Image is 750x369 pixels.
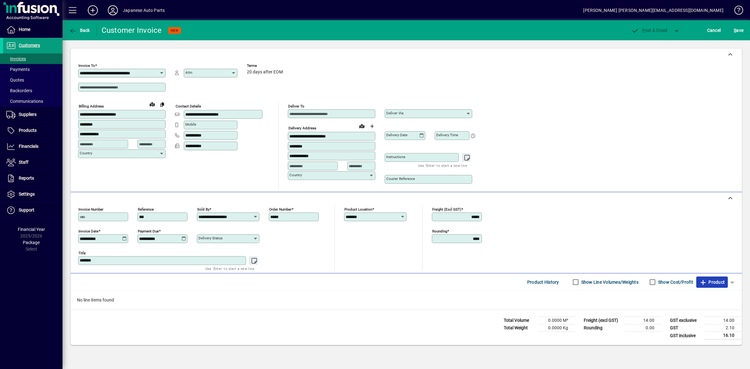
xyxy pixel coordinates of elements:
[197,207,209,212] mat-label: Sold by
[3,202,62,218] a: Support
[62,25,97,36] app-page-header-button: Back
[357,121,367,131] a: View on map
[78,229,98,233] mat-label: Invoice date
[624,324,662,332] td: 0.00
[3,139,62,154] a: Financials
[734,28,736,33] span: S
[581,324,624,332] td: Rounding
[3,187,62,202] a: Settings
[69,28,90,33] span: Back
[171,28,178,32] span: NEW
[624,317,662,324] td: 14.00
[3,96,62,107] a: Communications
[730,1,742,22] a: Knowledge Base
[667,332,704,340] td: GST inclusive
[631,28,667,33] span: ost & Email
[138,207,154,212] mat-label: Reference
[706,25,722,36] button: Cancel
[501,324,538,332] td: Total Weight
[386,133,407,137] mat-label: Delivery date
[580,279,638,285] label: Show Line Volumes/Weights
[3,123,62,138] a: Products
[3,155,62,170] a: Staff
[18,227,45,232] span: Financial Year
[102,25,162,35] div: Customer Invoice
[19,207,34,212] span: Support
[19,144,38,149] span: Financials
[6,56,26,61] span: Invoices
[147,99,157,109] a: View on map
[386,155,405,159] mat-label: Instructions
[642,28,645,33] span: P
[386,177,415,181] mat-label: Courier Reference
[289,173,302,177] mat-label: Country
[6,88,32,93] span: Backorders
[185,70,192,75] mat-label: Attn
[71,291,742,310] div: No line items found
[247,64,284,68] span: Terms
[432,229,447,233] mat-label: Rounding
[138,229,159,233] mat-label: Payment due
[80,151,92,155] mat-label: Country
[6,77,24,82] span: Quotes
[527,277,559,287] span: Product History
[3,64,62,75] a: Payments
[583,5,723,15] div: [PERSON_NAME] [PERSON_NAME][EMAIL_ADDRESS][DOMAIN_NAME]
[699,277,725,287] span: Product
[6,99,43,104] span: Communications
[198,236,222,240] mat-label: Delivery status
[732,25,745,36] button: Save
[344,207,372,212] mat-label: Product location
[667,324,704,332] td: GST
[23,240,40,245] span: Package
[3,22,62,37] a: Home
[19,176,34,181] span: Reports
[103,5,123,16] button: Profile
[538,317,576,324] td: 0.0000 M³
[269,207,292,212] mat-label: Order number
[538,324,576,332] td: 0.0000 Kg
[418,162,467,169] mat-hint: Use 'Enter' to start a new line
[704,324,742,332] td: 2.10
[436,133,458,137] mat-label: Delivery time
[734,25,743,35] span: ave
[581,317,624,324] td: Freight (excl GST)
[83,5,103,16] button: Add
[367,121,377,131] button: Choose address
[432,207,461,212] mat-label: Freight (excl GST)
[247,70,283,75] span: 20 days after EOM
[525,277,562,288] button: Product History
[707,25,721,35] span: Cancel
[3,85,62,96] a: Backorders
[657,279,693,285] label: Show Cost/Profit
[704,332,742,340] td: 16.10
[185,122,196,127] mat-label: Mobile
[205,265,254,272] mat-hint: Use 'Enter' to start a new line
[19,160,28,165] span: Staff
[696,277,728,288] button: Product
[6,67,30,72] span: Payments
[704,317,742,324] td: 14.00
[3,53,62,64] a: Invoices
[3,171,62,186] a: Reports
[67,25,92,36] button: Back
[3,107,62,122] a: Suppliers
[78,207,103,212] mat-label: Invoice number
[19,192,35,197] span: Settings
[19,43,40,48] span: Customers
[78,63,95,68] mat-label: Invoice To
[628,25,671,36] button: Post & Email
[19,27,30,32] span: Home
[157,99,167,109] button: Copy to Delivery address
[501,317,538,324] td: Total Volume
[386,111,403,115] mat-label: Deliver via
[78,251,86,255] mat-label: Title
[667,317,704,324] td: GST exclusive
[19,128,37,133] span: Products
[288,104,304,108] mat-label: Deliver To
[123,5,165,15] div: Japanese Auto Parts
[3,75,62,85] a: Quotes
[19,112,37,117] span: Suppliers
